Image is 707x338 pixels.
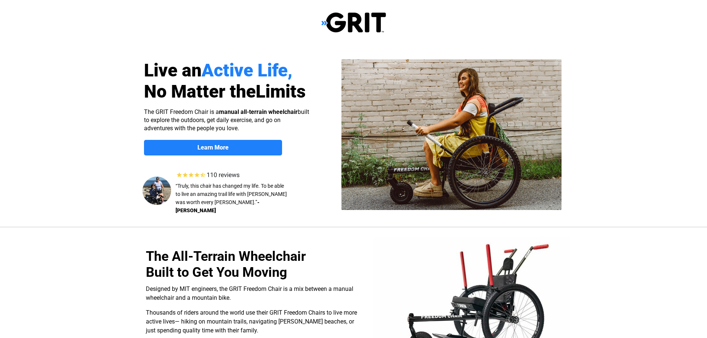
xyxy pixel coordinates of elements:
strong: manual all-terrain wheelchair [219,108,298,115]
span: The All-Terrain Wheelchair Built to Get You Moving [146,249,306,280]
a: Learn More [144,140,282,155]
span: Live an [144,60,202,81]
span: Thousands of riders around the world use their GRIT Freedom Chairs to live more active lives— hik... [146,309,357,334]
span: “Truly, this chair has changed my life. To be able to live an amazing trail life with [PERSON_NAM... [176,183,287,205]
span: Limits [256,81,306,102]
strong: Learn More [197,144,229,151]
span: Designed by MIT engineers, the GRIT Freedom Chair is a mix between a manual wheelchair and a moun... [146,285,353,301]
span: No Matter the [144,81,256,102]
span: The GRIT Freedom Chair is a built to explore the outdoors, get daily exercise, and go on adventur... [144,108,309,132]
span: Active Life, [202,60,292,81]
